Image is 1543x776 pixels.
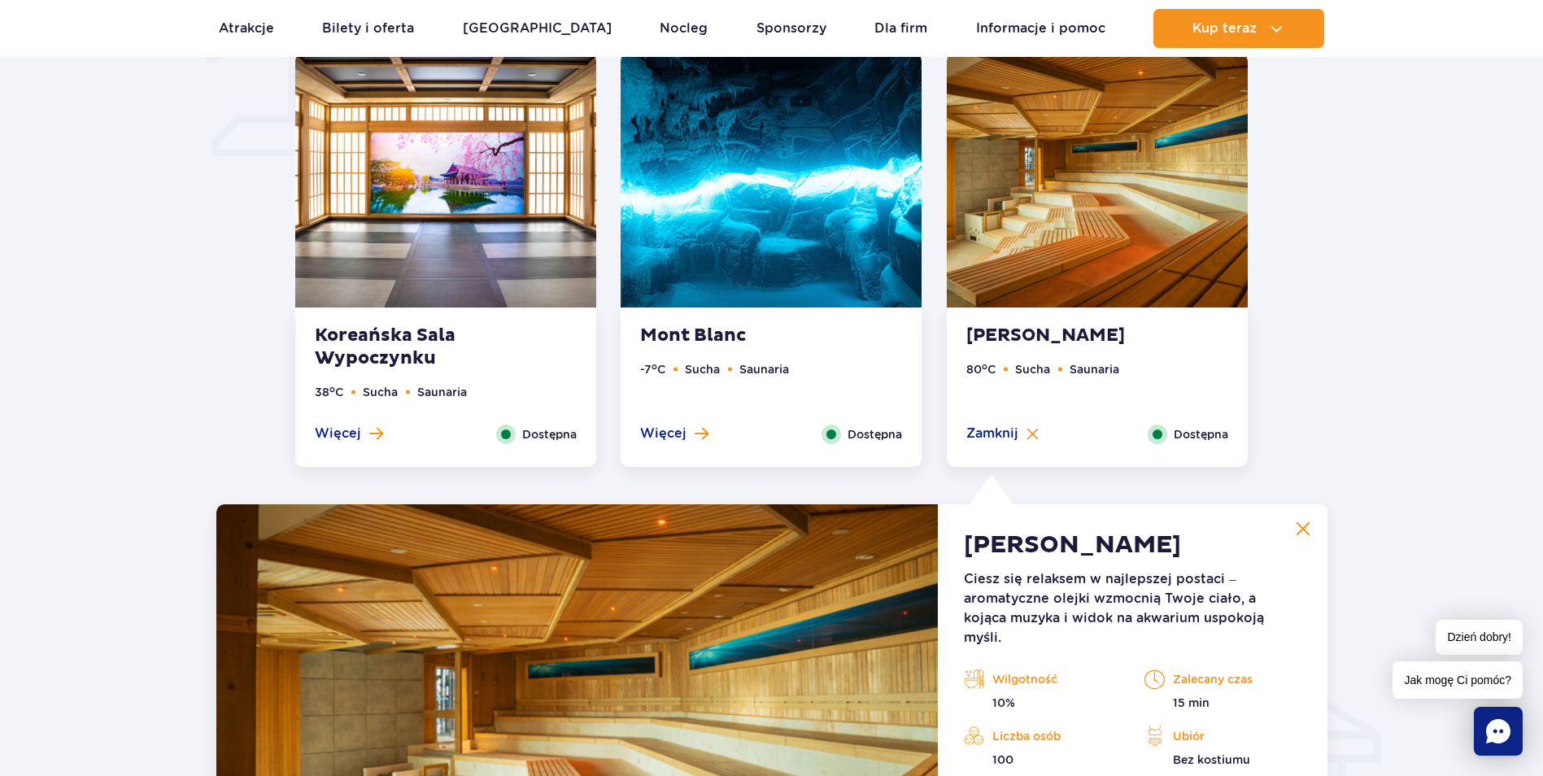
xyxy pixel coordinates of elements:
[1144,695,1301,711] p: 15 min
[1393,661,1523,699] span: Jak mogę Ci pomóc?
[219,9,274,48] a: Atrakcje
[976,9,1105,48] a: Informacje i pomoc
[966,360,996,378] li: 80 C
[685,360,720,378] li: Sucha
[739,360,789,378] li: Saunaria
[315,425,383,442] button: Więcej
[463,9,612,48] a: [GEOGRAPHIC_DATA]
[640,425,708,442] button: Więcej
[964,530,1181,560] strong: [PERSON_NAME]
[315,425,361,442] span: Więcej
[315,325,512,370] strong: Koreańska Sala Wypoczynku
[640,360,665,378] li: -7 C
[966,425,1039,442] button: Zamknij
[1144,667,1301,691] p: Zalecany czas
[322,9,414,48] a: Bilety i oferta
[964,724,984,748] img: activities-orange.svg
[315,383,343,401] li: 38 C
[966,325,1163,347] strong: [PERSON_NAME]
[295,53,596,307] img: Koreańska sala wypoczynku
[964,752,1120,768] p: 100
[947,53,1248,307] img: Sauna Akwarium
[756,9,826,48] a: Sponsorzy
[1144,724,1165,748] img: icon_outfit-orange.svg
[964,667,1120,691] p: Wilgotność
[660,9,708,48] a: Nocleg
[1153,9,1324,48] button: Kup teraz
[964,695,1120,711] p: 10%
[874,9,927,48] a: Dla firm
[1144,724,1301,748] p: Ubiór
[966,425,1018,442] span: Zamknij
[964,667,984,691] img: saunas-orange.svg
[640,325,837,347] strong: Mont Blanc
[363,383,398,401] li: Sucha
[522,425,577,443] span: Dostępna
[848,425,902,443] span: Dostępna
[964,569,1301,647] p: Ciesz się relaksem w najlepszej postaci – aromatyczne olejki wzmocnią Twoje ciało, a kojąca muzyk...
[1015,360,1050,378] li: Sucha
[982,361,987,372] sup: o
[652,361,657,372] sup: o
[329,384,335,395] sup: o
[1192,21,1257,36] span: Kup teraz
[640,425,687,442] span: Więcej
[1174,425,1228,443] span: Dostępna
[417,383,467,401] li: Saunaria
[1070,360,1119,378] li: Saunaria
[964,724,1120,748] p: Liczba osób
[1144,752,1301,768] p: Bez kostiumu
[1144,667,1165,691] img: time-orange.svg
[621,53,922,307] img: Mont Blanc
[1474,707,1523,756] div: Chat
[1436,620,1523,655] span: Dzień dobry!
